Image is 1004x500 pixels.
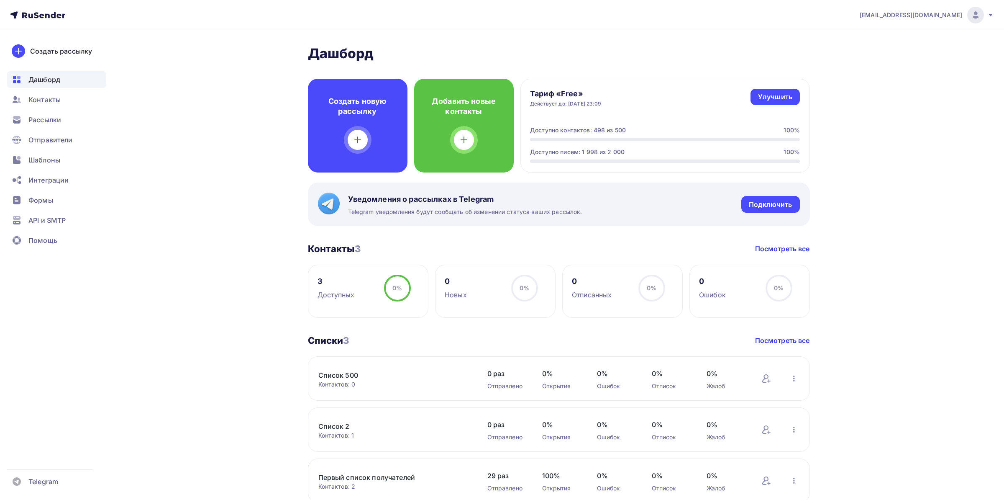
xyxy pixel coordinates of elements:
[28,215,66,225] span: API и SMTP
[487,471,525,481] span: 29 раз
[542,382,580,390] div: Открытия
[318,380,471,389] div: Контактов: 0
[308,335,349,346] h3: Списки
[318,482,471,491] div: Контактов: 2
[542,420,580,430] span: 0%
[28,75,60,85] span: Дашборд
[30,46,92,56] div: Создать рассылку
[572,276,612,286] div: 0
[860,11,962,19] span: [EMAIL_ADDRESS][DOMAIN_NAME]
[749,200,792,209] div: Подключить
[707,433,745,441] div: Жалоб
[487,369,525,379] span: 0 раз
[530,89,602,99] h4: Тариф «Free»
[7,131,106,148] a: Отправители
[707,420,745,430] span: 0%
[520,284,529,291] span: 0%
[318,431,471,440] div: Контактов: 1
[597,369,635,379] span: 0%
[318,421,461,431] a: Список 2
[445,290,467,300] div: Новых
[28,115,61,125] span: Рассылки
[318,276,354,286] div: 3
[652,433,690,441] div: Отписок
[28,175,69,185] span: Интеграции
[707,369,745,379] span: 0%
[428,96,500,116] h4: Добавить новые контакты
[7,91,106,108] a: Контакты
[530,126,626,134] div: Доступно контактов: 498 из 500
[308,243,361,255] h3: Контакты
[318,472,461,482] a: Первый список получателей
[530,148,625,156] div: Доступно писем: 1 998 из 2 000
[7,111,106,128] a: Рассылки
[542,433,580,441] div: Открытия
[707,484,745,492] div: Жалоб
[318,290,354,300] div: Доступных
[652,382,690,390] div: Отписок
[597,471,635,481] span: 0%
[28,195,53,205] span: Формы
[355,243,361,254] span: 3
[343,335,349,346] span: 3
[755,335,810,345] a: Посмотреть все
[487,382,525,390] div: Отправлено
[707,471,745,481] span: 0%
[774,284,784,291] span: 0%
[28,135,73,145] span: Отправители
[699,276,726,286] div: 0
[652,369,690,379] span: 0%
[699,290,726,300] div: Ошибок
[652,484,690,492] div: Отписок
[487,420,525,430] span: 0 раз
[7,192,106,209] a: Формы
[542,484,580,492] div: Открытия
[572,290,612,300] div: Отписанных
[597,420,635,430] span: 0%
[28,477,58,487] span: Telegram
[707,382,745,390] div: Жалоб
[487,484,525,492] div: Отправлено
[28,235,57,245] span: Помощь
[597,382,635,390] div: Ошибок
[758,92,792,102] div: Улучшить
[28,155,60,165] span: Шаблоны
[392,284,402,291] span: 0%
[647,284,656,291] span: 0%
[308,45,810,62] h2: Дашборд
[445,276,467,286] div: 0
[318,370,461,380] a: Список 500
[348,208,582,216] span: Telegram уведомления будут сообщать об изменении статуса ваших рассылок.
[7,71,106,88] a: Дашборд
[755,244,810,254] a: Посмотреть все
[7,152,106,168] a: Шаблоны
[348,194,582,204] span: Уведомления о рассылках в Telegram
[784,148,800,156] div: 100%
[321,96,394,116] h4: Создать новую рассылку
[487,433,525,441] div: Отправлено
[597,484,635,492] div: Ошибок
[784,126,800,134] div: 100%
[28,95,61,105] span: Контакты
[597,433,635,441] div: Ошибок
[860,7,994,23] a: [EMAIL_ADDRESS][DOMAIN_NAME]
[542,471,580,481] span: 100%
[542,369,580,379] span: 0%
[652,471,690,481] span: 0%
[652,420,690,430] span: 0%
[530,101,602,107] div: Действует до: [DATE] 23:09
